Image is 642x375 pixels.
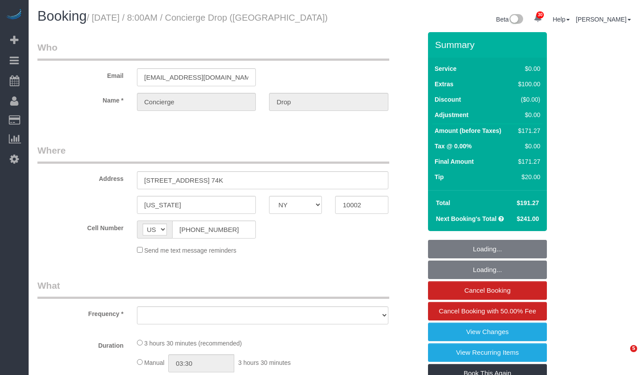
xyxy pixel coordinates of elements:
[37,144,389,164] legend: Where
[515,64,540,73] div: $0.00
[435,40,542,50] h3: Summary
[31,221,130,232] label: Cell Number
[517,215,539,222] span: $241.00
[509,14,523,26] img: New interface
[31,93,130,105] label: Name *
[87,13,328,22] small: / [DATE] / 8:00AM / Concierge Drop ([GEOGRAPHIC_DATA])
[515,142,540,151] div: $0.00
[435,95,461,104] label: Discount
[137,68,256,86] input: Email
[515,126,540,135] div: $171.27
[536,11,544,18] span: 30
[428,323,547,341] a: View Changes
[31,68,130,80] label: Email
[31,338,130,350] label: Duration
[435,173,444,181] label: Tip
[31,171,130,183] label: Address
[630,345,637,352] span: 5
[612,345,633,366] iframe: Intercom live chat
[428,281,547,300] a: Cancel Booking
[439,307,536,315] span: Cancel Booking with 50.00% Fee
[37,8,87,24] span: Booking
[269,93,388,111] input: Last Name
[435,80,454,88] label: Extras
[515,110,540,119] div: $0.00
[435,142,472,151] label: Tax @ 0.00%
[144,247,236,254] span: Send me text message reminders
[515,173,540,181] div: $20.00
[436,215,497,222] strong: Next Booking's Total
[238,359,291,366] span: 3 hours 30 minutes
[5,9,23,21] img: Automaid Logo
[435,157,474,166] label: Final Amount
[435,64,457,73] label: Service
[144,340,242,347] span: 3 hours 30 minutes (recommended)
[553,16,570,23] a: Help
[144,359,164,366] span: Manual
[428,302,547,320] a: Cancel Booking with 50.00% Fee
[31,306,130,318] label: Frequency *
[515,80,540,88] div: $100.00
[137,196,256,214] input: City
[172,221,256,239] input: Cell Number
[576,16,631,23] a: [PERSON_NAME]
[517,199,539,206] span: $191.27
[137,93,256,111] input: First Name
[435,126,501,135] label: Amount (before Taxes)
[37,279,389,299] legend: What
[428,343,547,362] a: View Recurring Items
[496,16,524,23] a: Beta
[335,196,388,214] input: Zip Code
[436,199,450,206] strong: Total
[529,9,546,28] a: 30
[37,41,389,61] legend: Who
[515,95,540,104] div: ($0.00)
[435,110,469,119] label: Adjustment
[515,157,540,166] div: $171.27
